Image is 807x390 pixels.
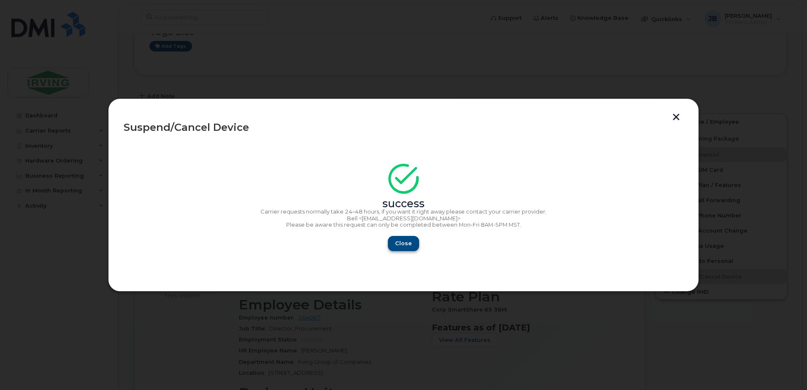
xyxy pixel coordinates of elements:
p: Bell <[EMAIL_ADDRESS][DOMAIN_NAME]> [124,215,683,222]
p: Please be aware this request can only be completed between Mon-Fri 8AM-5PM MST. [124,222,683,228]
p: Carrier requests normally take 24–48 hours, if you want it right away please contact your carrier... [124,209,683,215]
div: Suspend/Cancel Device [124,122,683,133]
div: success [124,200,683,207]
span: Close [395,239,412,247]
button: Close [388,236,419,251]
